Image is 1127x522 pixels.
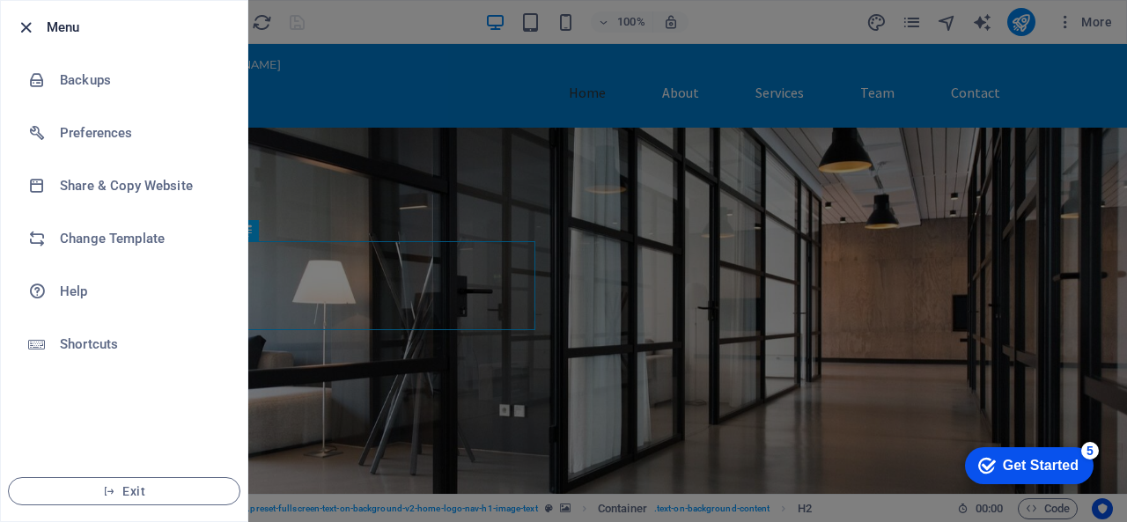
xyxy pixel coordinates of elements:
span: Exit [23,484,225,498]
div: 5 [130,4,148,21]
div: Get Started 5 items remaining, 0% complete [14,9,143,46]
h6: Shortcuts [60,334,223,355]
h6: Share & Copy Website [60,175,223,196]
a: Help [1,265,247,318]
h6: Backups [60,70,223,91]
h6: Help [60,281,223,302]
div: Get Started [52,19,128,35]
h6: Change Template [60,228,223,249]
h6: Menu [47,17,233,38]
h6: Preferences [60,122,223,143]
button: Exit [8,477,240,505]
